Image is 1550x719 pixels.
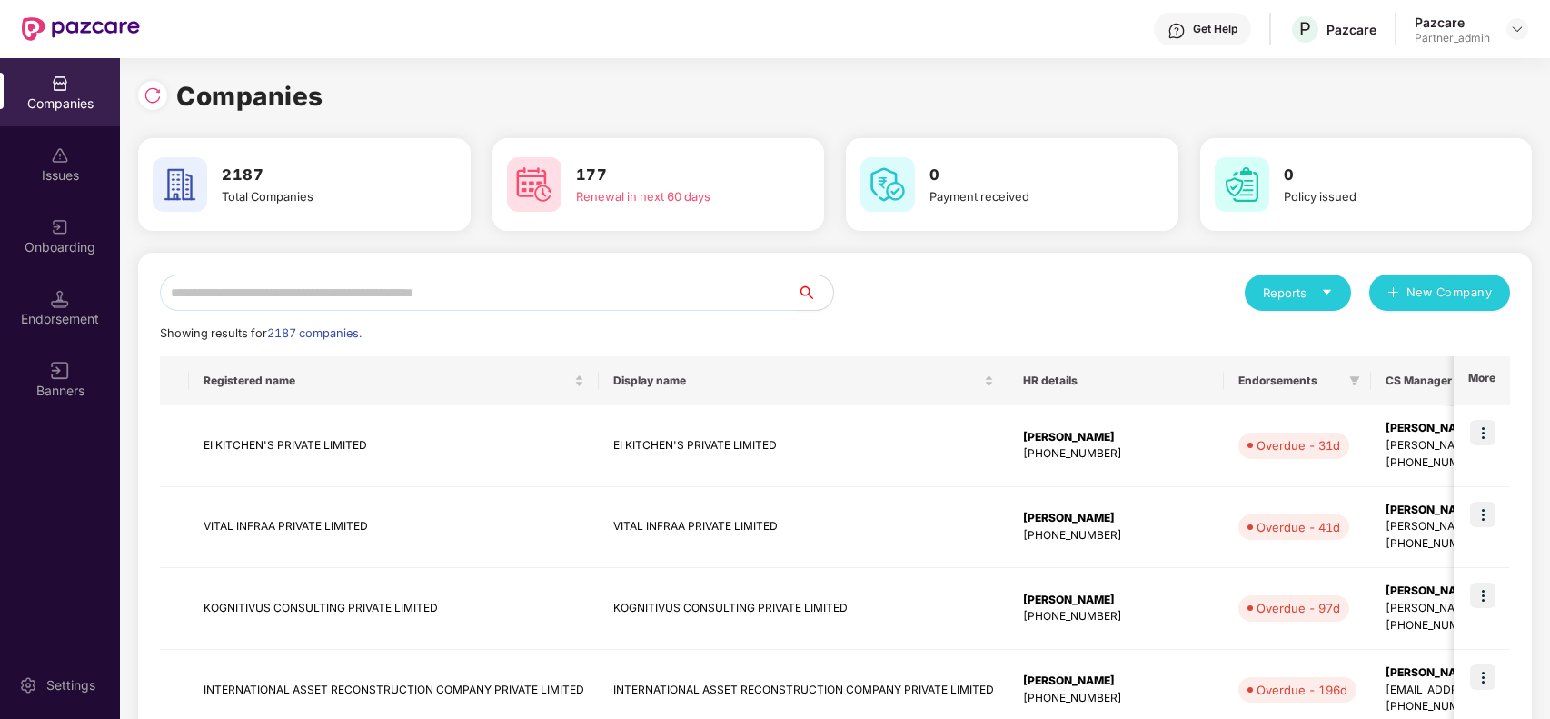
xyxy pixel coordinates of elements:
[860,157,915,212] img: svg+xml;base64,PHN2ZyB4bWxucz0iaHR0cDovL3d3dy53My5vcmcvMjAwMC9zdmciIHdpZHRoPSI2MCIgaGVpZ2h0PSI2MC...
[1257,518,1340,536] div: Overdue - 41d
[1167,22,1186,40] img: svg+xml;base64,PHN2ZyBpZD0iSGVscC0zMngzMiIgeG1sbnM9Imh0dHA6Ly93d3cudzMub3JnLzIwMDAvc3ZnIiB3aWR0aD...
[1406,284,1493,302] span: New Company
[1326,21,1376,38] div: Pazcare
[267,326,362,340] span: 2187 companies.
[1369,275,1510,311] button: plusNew Company
[19,676,37,694] img: svg+xml;base64,PHN2ZyBpZD0iU2V0dGluZy0yMHgyMCIgeG1sbnM9Imh0dHA6Ly93d3cudzMub3JnLzIwMDAvc3ZnIiB3aW...
[1238,374,1342,388] span: Endorsements
[222,164,419,187] h3: 2187
[796,275,834,311] button: search
[51,218,69,236] img: svg+xml;base64,PHN2ZyB3aWR0aD0iMjAiIGhlaWdodD0iMjAiIHZpZXdCb3g9IjAgMCAyMCAyMCIgZmlsbD0ibm9uZSIgeG...
[160,326,362,340] span: Showing results for
[1257,681,1347,699] div: Overdue - 196d
[1470,502,1495,527] img: icon
[1470,664,1495,690] img: icon
[1023,592,1209,609] div: [PERSON_NAME]
[1257,599,1340,617] div: Overdue - 97d
[1415,14,1490,31] div: Pazcare
[1023,673,1209,690] div: [PERSON_NAME]
[1023,445,1209,463] div: [PHONE_NUMBER]
[1284,187,1481,205] div: Policy issued
[1215,157,1269,212] img: svg+xml;base64,PHN2ZyB4bWxucz0iaHR0cDovL3d3dy53My5vcmcvMjAwMC9zdmciIHdpZHRoPSI2MCIgaGVpZ2h0PSI2MC...
[1023,510,1209,527] div: [PERSON_NAME]
[1263,284,1333,302] div: Reports
[51,362,69,380] img: svg+xml;base64,PHN2ZyB3aWR0aD0iMTYiIGhlaWdodD0iMTYiIHZpZXdCb3g9IjAgMCAxNiAxNiIgZmlsbD0ibm9uZSIgeG...
[576,164,773,187] h3: 177
[576,187,773,205] div: Renewal in next 60 days
[153,157,207,212] img: svg+xml;base64,PHN2ZyB4bWxucz0iaHR0cDovL3d3dy53My5vcmcvMjAwMC9zdmciIHdpZHRoPSI2MCIgaGVpZ2h0PSI2MC...
[144,86,162,105] img: svg+xml;base64,PHN2ZyBpZD0iUmVsb2FkLTMyeDMyIiB4bWxucz0iaHR0cDovL3d3dy53My5vcmcvMjAwMC9zdmciIHdpZH...
[1008,356,1224,405] th: HR details
[796,285,833,300] span: search
[51,290,69,308] img: svg+xml;base64,PHN2ZyB3aWR0aD0iMTQuNSIgaGVpZ2h0PSIxNC41IiB2aWV3Qm94PSIwIDAgMTYgMTYiIGZpbGw9Im5vbm...
[222,187,419,205] div: Total Companies
[613,374,980,388] span: Display name
[189,356,599,405] th: Registered name
[189,487,599,569] td: VITAL INFRAA PRIVATE LIMITED
[929,164,1127,187] h3: 0
[51,75,69,93] img: svg+xml;base64,PHN2ZyBpZD0iQ29tcGFuaWVzIiB4bWxucz0iaHR0cDovL3d3dy53My5vcmcvMjAwMC9zdmciIHdpZHRoPS...
[176,76,323,116] h1: Companies
[1023,608,1209,625] div: [PHONE_NUMBER]
[599,487,1008,569] td: VITAL INFRAA PRIVATE LIMITED
[1346,370,1364,392] span: filter
[1193,22,1237,36] div: Get Help
[1415,31,1490,45] div: Partner_admin
[929,187,1127,205] div: Payment received
[599,568,1008,650] td: KOGNITIVUS CONSULTING PRIVATE LIMITED
[189,405,599,487] td: EI KITCHEN'S PRIVATE LIMITED
[1387,286,1399,301] span: plus
[599,356,1008,405] th: Display name
[1510,22,1525,36] img: svg+xml;base64,PHN2ZyBpZD0iRHJvcGRvd24tMzJ4MzIiIHhtbG5zPSJodHRwOi8vd3d3LnczLm9yZy8yMDAwL3N2ZyIgd2...
[1023,527,1209,544] div: [PHONE_NUMBER]
[22,17,140,41] img: New Pazcare Logo
[599,405,1008,487] td: EI KITCHEN'S PRIVATE LIMITED
[189,568,599,650] td: KOGNITIVUS CONSULTING PRIVATE LIMITED
[1470,583,1495,608] img: icon
[51,146,69,165] img: svg+xml;base64,PHN2ZyBpZD0iSXNzdWVzX2Rpc2FibGVkIiB4bWxucz0iaHR0cDovL3d3dy53My5vcmcvMjAwMC9zdmciIH...
[1454,356,1510,405] th: More
[1349,375,1360,386] span: filter
[1023,690,1209,707] div: [PHONE_NUMBER]
[204,374,571,388] span: Registered name
[1470,420,1495,445] img: icon
[1257,436,1340,454] div: Overdue - 31d
[507,157,561,212] img: svg+xml;base64,PHN2ZyB4bWxucz0iaHR0cDovL3d3dy53My5vcmcvMjAwMC9zdmciIHdpZHRoPSI2MCIgaGVpZ2h0PSI2MC...
[1284,164,1481,187] h3: 0
[1321,286,1333,298] span: caret-down
[41,676,101,694] div: Settings
[1023,429,1209,446] div: [PERSON_NAME]
[1299,18,1311,40] span: P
